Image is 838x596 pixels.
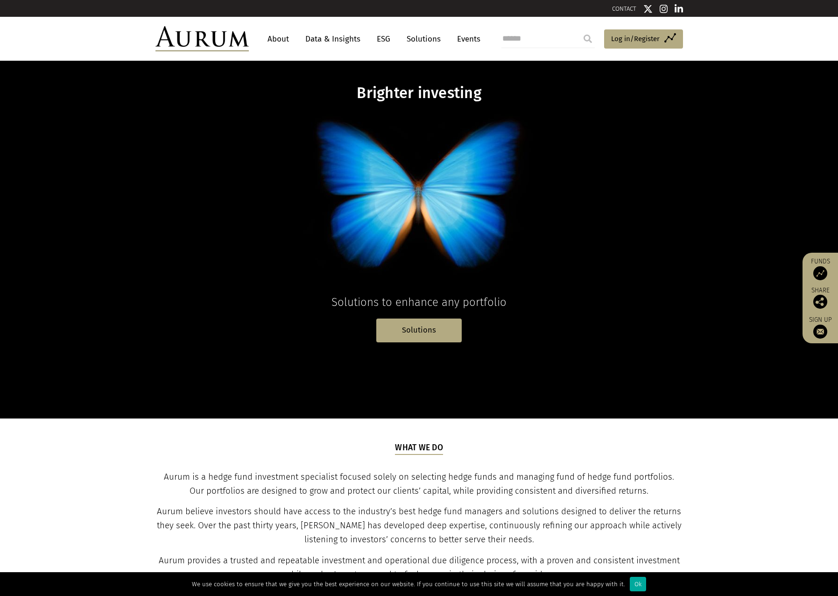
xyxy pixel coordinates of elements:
[157,506,682,545] span: Aurum believe investors should have access to the industry’s best hedge fund managers and solutio...
[807,287,833,309] div: Share
[372,30,395,48] a: ESG
[604,29,683,49] a: Log in/Register
[611,33,660,44] span: Log in/Register
[675,4,683,14] img: Linkedin icon
[376,319,462,342] a: Solutions
[402,30,445,48] a: Solutions
[164,472,674,496] span: Aurum is a hedge fund investment specialist focused solely on selecting hedge funds and managing ...
[630,577,646,591] div: Ok
[263,30,294,48] a: About
[395,442,443,455] h5: What we do
[612,5,636,12] a: CONTACT
[807,316,833,339] a: Sign up
[813,266,827,280] img: Access Funds
[813,295,827,309] img: Share this post
[239,84,599,102] h1: Brighter investing
[159,555,680,580] span: Aurum provides a trusted and repeatable investment and operational due diligence process, with a ...
[660,4,668,14] img: Instagram icon
[813,325,827,339] img: Sign up to our newsletter
[452,30,480,48] a: Events
[643,4,653,14] img: Twitter icon
[807,257,833,280] a: Funds
[301,30,365,48] a: Data & Insights
[155,26,249,51] img: Aurum
[331,296,507,309] span: Solutions to enhance any portfolio
[578,29,597,48] input: Submit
